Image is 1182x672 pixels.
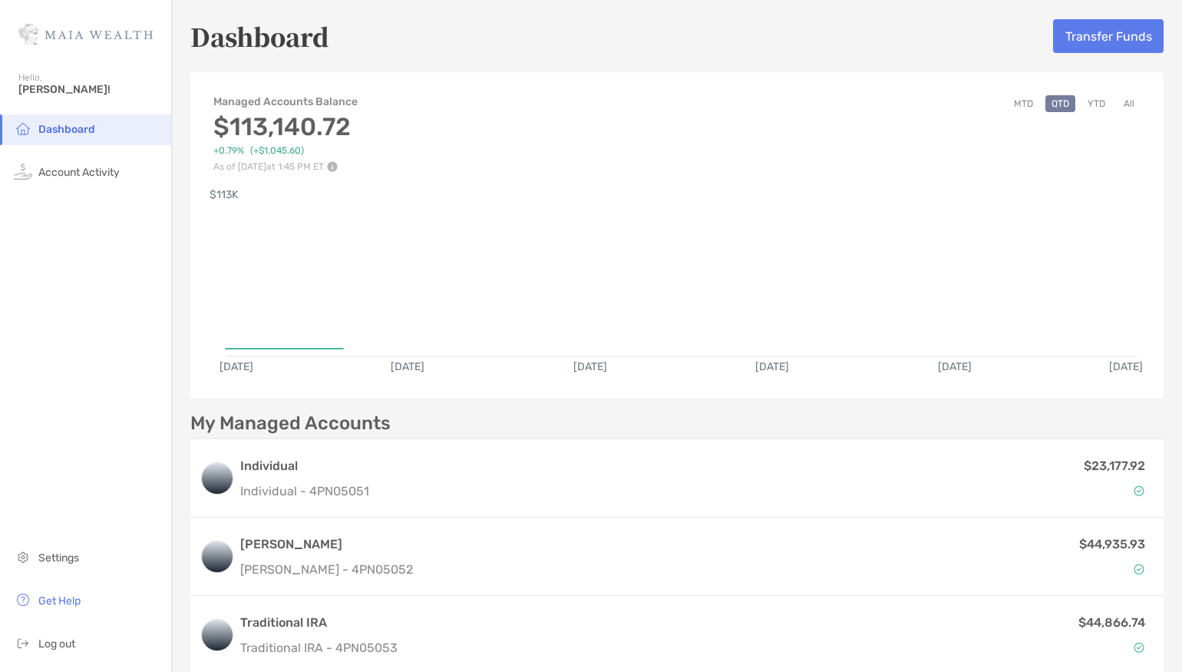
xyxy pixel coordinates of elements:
span: Get Help [38,594,81,607]
img: Account Status icon [1134,485,1144,496]
h3: $113,140.72 [213,112,359,141]
span: Dashboard [38,123,95,136]
text: [DATE] [220,360,253,373]
img: activity icon [14,162,32,180]
button: Transfer Funds [1053,19,1164,53]
span: [PERSON_NAME]! [18,83,162,96]
span: Account Activity [38,166,120,179]
img: logout icon [14,634,32,652]
button: YTD [1081,95,1111,112]
p: Individual - 4PN05051 [240,482,369,501]
p: My Managed Accounts [190,414,391,433]
text: [DATE] [755,360,789,373]
button: All [1118,95,1141,112]
img: logo account [202,463,233,494]
span: Settings [38,551,79,564]
img: household icon [14,119,32,137]
img: get-help icon [14,591,32,609]
p: Traditional IRA - 4PN05053 [240,638,398,657]
img: settings icon [14,548,32,566]
p: $44,935.93 [1079,535,1145,554]
img: Account Status icon [1134,642,1144,653]
text: [DATE] [938,360,972,373]
p: $44,866.74 [1078,613,1145,632]
text: $113K [210,188,239,201]
img: logo account [202,620,233,650]
img: Account Status icon [1134,564,1144,574]
text: [DATE] [573,360,607,373]
img: logo account [202,541,233,572]
img: Zoe Logo [18,6,153,61]
h4: Managed Accounts Balance [213,95,359,108]
p: [PERSON_NAME] - 4PN05052 [240,560,413,579]
h3: Traditional IRA [240,614,398,632]
text: [DATE] [1109,360,1143,373]
p: As of [DATE] at 1:45 PM ET [213,161,359,172]
p: $23,177.92 [1084,456,1145,475]
img: Performance Info [327,161,338,172]
span: +0.79% [213,145,244,157]
text: [DATE] [391,360,424,373]
h3: Individual [240,457,369,475]
span: ( +$1,045.60 ) [250,145,304,157]
button: QTD [1045,95,1075,112]
h3: [PERSON_NAME] [240,535,413,554]
h5: Dashboard [190,18,329,54]
span: Log out [38,637,75,650]
button: MTD [1008,95,1039,112]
